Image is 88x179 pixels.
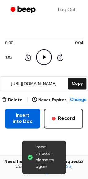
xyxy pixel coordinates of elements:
[4,164,84,175] span: Contact us
[6,4,41,16] a: Beep
[68,78,86,90] button: Copy
[44,109,83,129] button: Record
[75,40,83,47] span: 0:04
[5,109,40,129] button: Insert into Doc
[52,2,82,17] a: Log Out
[5,40,13,47] span: 0:00
[5,52,14,63] button: 1.0x
[2,97,23,103] button: Delete
[32,97,86,103] button: Never Expires|Change
[70,97,86,103] span: Change
[26,96,28,104] span: |
[67,97,69,103] span: |
[28,165,73,175] a: [EMAIL_ADDRESS][DOMAIN_NAME]
[36,144,61,170] span: Insert timeout - please try again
